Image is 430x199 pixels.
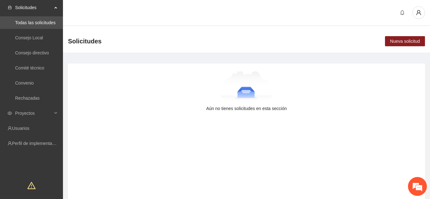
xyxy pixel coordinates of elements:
[68,36,102,46] span: Solicitudes
[78,105,415,112] div: Aún no tienes solicitudes en esta sección
[15,107,52,119] span: Proyectos
[15,20,55,25] a: Todas las solicitudes
[8,111,12,115] span: eye
[15,80,34,86] a: Convenio
[398,10,407,15] span: bell
[15,1,52,14] span: Solicitudes
[15,50,49,55] a: Consejo directivo
[397,8,407,18] button: bell
[221,71,272,102] img: Aún no tienes solicitudes en esta sección
[12,141,61,146] a: Perfil de implementadora
[27,181,36,190] span: warning
[412,6,425,19] button: user
[390,38,420,45] span: Nueva solicitud
[385,36,425,46] button: Nueva solicitud
[15,35,43,40] a: Consejo Local
[413,10,425,15] span: user
[12,126,29,131] a: Usuarios
[15,65,44,70] a: Comité técnico
[8,5,12,10] span: inbox
[15,96,40,101] a: Rechazadas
